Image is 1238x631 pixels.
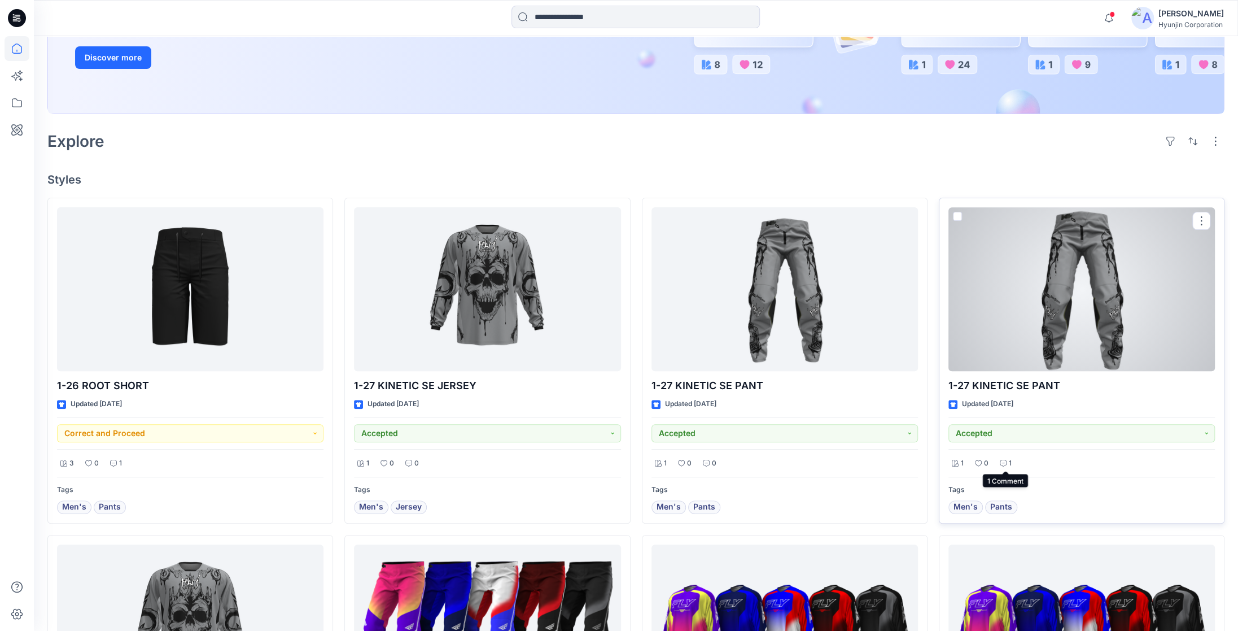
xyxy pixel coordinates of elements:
p: Tags [354,484,620,496]
p: 1 [119,458,122,469]
p: 0 [94,458,99,469]
p: Updated [DATE] [665,398,716,410]
a: 1-27 KINETIC SE PANT [948,207,1215,371]
p: 1-26 ROOT SHORT [57,378,323,394]
span: Men's [657,501,681,514]
span: Men's [953,501,978,514]
p: 0 [414,458,419,469]
p: 1 [961,458,964,469]
a: 1-26 ROOT SHORT [57,207,323,371]
p: 0 [687,458,692,469]
p: 0 [712,458,716,469]
p: 1 [1009,458,1012,469]
p: Tags [948,484,1215,496]
p: 1-27 KINETIC SE PANT [651,378,918,394]
p: 1-27 KINETIC SE JERSEY [354,378,620,394]
h2: Explore [47,132,104,150]
a: 1-27 KINETIC SE JERSEY [354,207,620,371]
span: Men's [359,501,383,514]
button: Discover more [75,46,151,69]
span: Pants [693,501,715,514]
span: Pants [990,501,1012,514]
div: [PERSON_NAME] [1158,7,1224,20]
a: 1-27 KINETIC SE PANT [651,207,918,371]
div: Hyunjin Corporation [1158,20,1224,29]
h4: Styles [47,173,1224,186]
p: 0 [390,458,394,469]
p: 1 [366,458,369,469]
p: 0 [984,458,988,469]
p: Tags [57,484,323,496]
p: 1 [664,458,667,469]
p: Updated [DATE] [962,398,1013,410]
p: 3 [69,458,74,469]
p: Updated [DATE] [71,398,122,410]
p: Tags [651,484,918,496]
a: Discover more [75,46,329,69]
p: Updated [DATE] [368,398,419,410]
img: avatar [1131,7,1154,29]
span: Pants [99,501,121,514]
span: Men's [62,501,86,514]
span: Jersey [396,501,422,514]
p: 1-27 KINETIC SE PANT [948,378,1215,394]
